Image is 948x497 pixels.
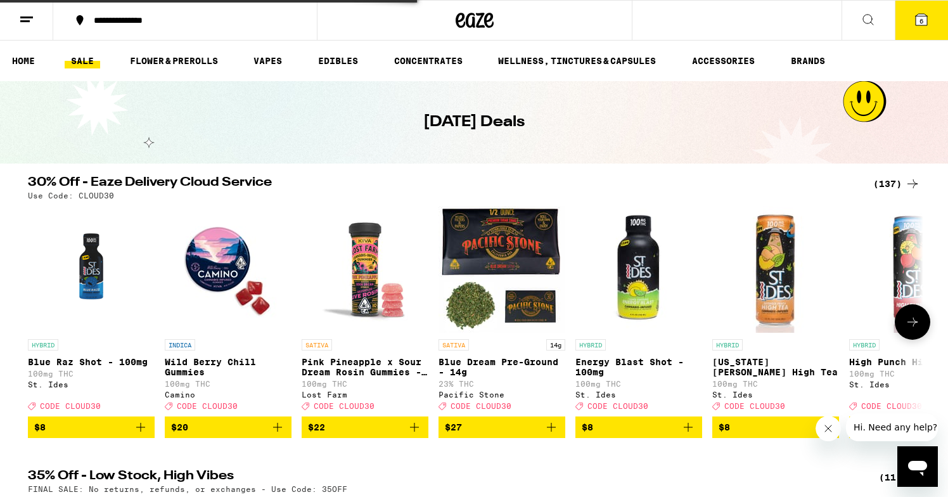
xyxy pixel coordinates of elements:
p: [US_STATE][PERSON_NAME] High Tea [712,357,839,377]
p: SATIVA [302,339,332,351]
a: BRANDS [785,53,831,68]
p: 100mg THC [302,380,428,388]
p: HYBRID [849,339,880,351]
span: CODE CLOUD30 [314,402,375,410]
p: SATIVA [439,339,469,351]
p: 14g [546,339,565,351]
a: ACCESSORIES [686,53,761,68]
span: CODE CLOUD30 [587,402,648,410]
button: 6 [895,1,948,40]
p: Use Code: CLOUD30 [28,191,114,200]
span: CODE CLOUD30 [724,402,785,410]
span: $8 [582,422,593,432]
img: St. Ides - Blue Raz Shot - 100mg [28,206,155,333]
p: 100mg THC [712,380,839,388]
button: Add to bag [712,416,839,438]
a: Open page for Energy Blast Shot - 100mg from St. Ides [575,206,702,416]
span: CODE CLOUD30 [40,402,101,410]
span: $8 [34,422,46,432]
p: 100mg THC [28,370,155,378]
p: 100mg THC [575,380,702,388]
div: Camino [165,390,291,399]
span: CODE CLOUD30 [861,402,922,410]
img: Lost Farm - Pink Pineapple x Sour Dream Rosin Gummies - 100mg [302,206,428,333]
span: $22 [308,422,325,432]
h2: 35% Off - Low Stock, High Vibes [28,470,858,485]
h1: [DATE] Deals [423,112,525,133]
p: Blue Raz Shot - 100mg [28,357,155,367]
span: $27 [445,422,462,432]
p: Blue Dream Pre-Ground - 14g [439,357,565,377]
img: St. Ides - Georgia Peach High Tea [712,206,839,333]
span: 6 [919,17,923,25]
a: Open page for Georgia Peach High Tea from St. Ides [712,206,839,416]
p: Energy Blast Shot - 100mg [575,357,702,377]
p: Pink Pineapple x Sour Dream Rosin Gummies - 100mg [302,357,428,377]
a: CONCENTRATES [388,53,469,68]
button: Add to bag [28,416,155,438]
p: HYBRID [28,339,58,351]
a: (137) [873,176,920,191]
a: Open page for Pink Pineapple x Sour Dream Rosin Gummies - 100mg from Lost Farm [302,206,428,416]
p: 23% THC [439,380,565,388]
img: Pacific Stone - Blue Dream Pre-Ground - 14g [439,206,565,333]
button: Add to bag [439,416,565,438]
div: Pacific Stone [439,390,565,399]
iframe: Button to launch messaging window [897,446,938,487]
a: FLOWER & PREROLLS [124,53,224,68]
span: $8 [719,422,730,432]
p: HYBRID [575,339,606,351]
a: SALE [65,53,100,68]
p: HYBRID [712,339,743,351]
span: $20 [171,422,188,432]
img: Camino - Wild Berry Chill Gummies [165,206,291,333]
button: Add to bag [302,416,428,438]
iframe: Message from company [846,413,938,441]
img: St. Ides - Energy Blast Shot - 100mg [575,206,702,333]
p: INDICA [165,339,195,351]
h2: 30% Off - Eaze Delivery Cloud Service [28,176,858,191]
a: Open page for Blue Raz Shot - 100mg from St. Ides [28,206,155,416]
a: (11) [879,470,920,485]
iframe: Close message [816,416,841,441]
span: CODE CLOUD30 [451,402,511,410]
div: St. Ides [575,390,702,399]
div: St. Ides [28,380,155,389]
div: St. Ides [712,390,839,399]
a: Open page for Blue Dream Pre-Ground - 14g from Pacific Stone [439,206,565,416]
a: EDIBLES [312,53,364,68]
a: HOME [6,53,41,68]
button: Add to bag [575,416,702,438]
a: WELLNESS, TINCTURES & CAPSULES [492,53,662,68]
div: Lost Farm [302,390,428,399]
p: FINAL SALE: No returns, refunds, or exchanges - Use Code: 35OFF [28,485,347,493]
a: VAPES [247,53,288,68]
span: CODE CLOUD30 [177,402,238,410]
p: Wild Berry Chill Gummies [165,357,291,377]
p: 100mg THC [165,380,291,388]
button: Add to bag [165,416,291,438]
a: Open page for Wild Berry Chill Gummies from Camino [165,206,291,416]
